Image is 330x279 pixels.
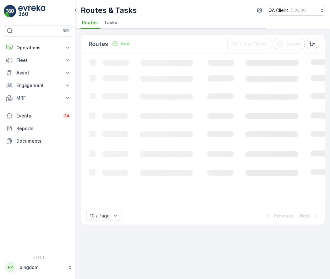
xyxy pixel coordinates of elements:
[4,110,73,122] a: Events34
[104,19,117,26] span: Tasks
[228,39,271,49] button: Clear Filters
[16,82,61,89] p: Engagement
[4,122,73,135] a: Reports
[268,5,325,16] button: QA Client(+03:00)
[18,5,45,18] img: logo_light-DOdMpM7g.png
[63,28,69,33] p: ⌘B
[299,212,320,220] button: Next
[286,41,301,47] p: Export
[265,212,294,220] button: Previous
[16,138,71,144] p: Documents
[268,7,288,14] p: QA Client
[5,262,15,272] div: PP
[291,8,307,13] p: ( +03:00 )
[4,54,73,67] button: Fleet
[16,57,61,63] p: Fleet
[274,39,305,49] button: Export
[4,67,73,79] button: Asset
[4,41,73,54] button: Operations
[4,256,73,260] span: v 1.52.1
[4,92,73,104] button: MRF
[300,213,310,219] p: Next
[89,40,108,48] p: Routes
[16,113,59,119] p: Events
[4,135,73,147] a: Documents
[274,213,294,219] p: Previous
[16,95,61,101] p: MRF
[81,5,137,15] p: Routes & Tasks
[240,41,267,47] p: Clear Filters
[19,264,64,271] p: pingdom
[82,19,98,26] span: Routes
[4,79,73,92] button: Engagement
[121,41,129,47] p: Add
[16,45,61,51] p: Operations
[16,125,71,132] p: Reports
[64,113,69,118] p: 34
[4,261,73,274] button: PPpingdom
[109,40,132,47] button: Add
[16,70,61,76] p: Asset
[4,5,16,18] img: logo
